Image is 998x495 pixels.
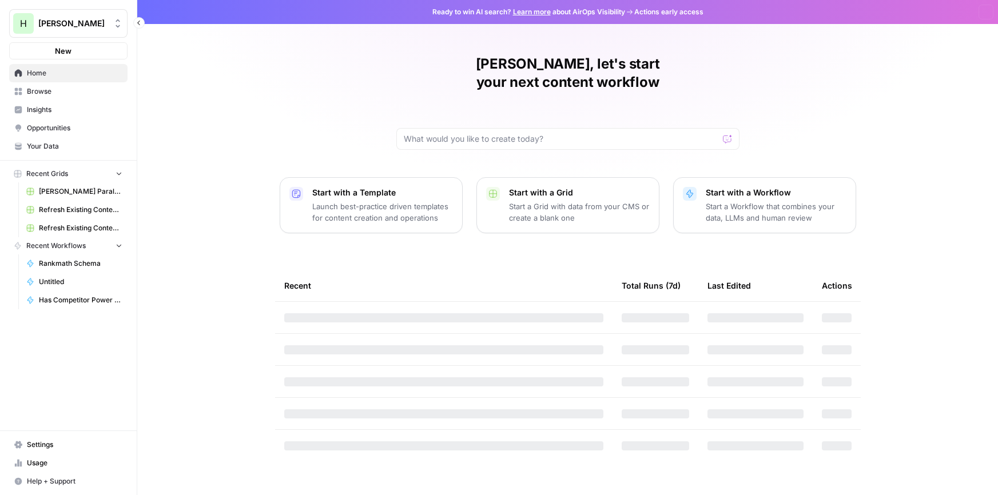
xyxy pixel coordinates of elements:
[27,141,122,151] span: Your Data
[9,101,128,119] a: Insights
[9,42,128,59] button: New
[634,7,703,17] span: Actions early access
[509,201,650,223] p: Start a Grid with data from your CMS or create a blank one
[39,186,122,197] span: [PERSON_NAME] Paralegal Grid
[27,68,122,78] span: Home
[284,270,603,301] div: Recent
[509,187,650,198] p: Start with a Grid
[396,55,739,91] h1: [PERSON_NAME], let's start your next content workflow
[39,205,122,215] span: Refresh Existing Content [DATE] Deleted AEO, doesn't work now
[21,219,128,237] a: Refresh Existing Content Only Based on SERP
[39,295,122,305] span: Has Competitor Power Step on SERPs
[9,454,128,472] a: Usage
[39,277,122,287] span: Untitled
[9,237,128,254] button: Recent Workflows
[9,137,128,155] a: Your Data
[822,270,852,301] div: Actions
[9,82,128,101] a: Browse
[432,7,625,17] span: Ready to win AI search? about AirOps Visibility
[26,169,68,179] span: Recent Grids
[38,18,108,29] span: [PERSON_NAME]
[404,133,718,145] input: What would you like to create today?
[27,86,122,97] span: Browse
[21,291,128,309] a: Has Competitor Power Step on SERPs
[312,187,453,198] p: Start with a Template
[21,254,128,273] a: Rankmath Schema
[27,105,122,115] span: Insights
[20,17,27,30] span: H
[622,270,681,301] div: Total Runs (7d)
[27,123,122,133] span: Opportunities
[673,177,856,233] button: Start with a WorkflowStart a Workflow that combines your data, LLMs and human review
[9,9,128,38] button: Workspace: Hasbrook
[9,472,128,490] button: Help + Support
[9,165,128,182] button: Recent Grids
[9,436,128,454] a: Settings
[26,241,86,251] span: Recent Workflows
[27,476,122,486] span: Help + Support
[476,177,659,233] button: Start with a GridStart a Grid with data from your CMS or create a blank one
[21,201,128,219] a: Refresh Existing Content [DATE] Deleted AEO, doesn't work now
[707,270,751,301] div: Last Edited
[21,182,128,201] a: [PERSON_NAME] Paralegal Grid
[39,223,122,233] span: Refresh Existing Content Only Based on SERP
[513,7,551,16] a: Learn more
[9,64,128,82] a: Home
[55,45,71,57] span: New
[27,458,122,468] span: Usage
[280,177,463,233] button: Start with a TemplateLaunch best-practice driven templates for content creation and operations
[21,273,128,291] a: Untitled
[706,201,846,223] p: Start a Workflow that combines your data, LLMs and human review
[9,119,128,137] a: Opportunities
[706,187,846,198] p: Start with a Workflow
[27,440,122,450] span: Settings
[39,258,122,269] span: Rankmath Schema
[312,201,453,223] p: Launch best-practice driven templates for content creation and operations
